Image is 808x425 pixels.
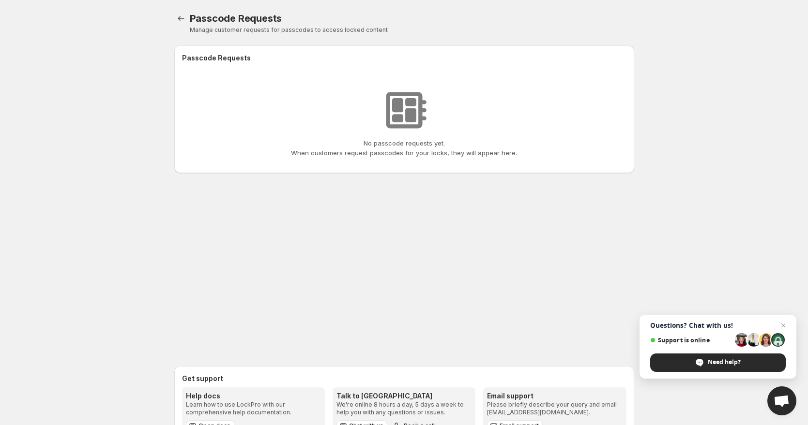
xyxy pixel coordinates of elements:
span: Passcode Requests [190,13,282,24]
a: Locks [174,12,188,25]
h3: Help docs [186,391,321,401]
span: Support is online [650,337,732,344]
span: Need help? [708,358,741,366]
p: No passcode requests yet. When customers request passcodes for your locks, they will appear here. [291,138,517,158]
span: Questions? Chat with us! [650,322,786,329]
div: Open chat [767,386,796,415]
p: Learn how to use LockPro with our comprehensive help documentation. [186,401,321,416]
h3: Talk to [GEOGRAPHIC_DATA] [336,391,472,401]
h2: Passcode Requests [182,53,251,63]
span: Close chat [778,320,789,331]
h2: Get support [182,374,626,383]
div: Need help? [650,353,786,372]
img: No requests found [380,86,428,134]
p: Manage customer requests for passcodes to access locked content [190,26,634,34]
p: We're online 8 hours a day, 5 days a week to help you with any questions or issues. [336,401,472,416]
h3: Email support [487,391,622,401]
p: Please briefly describe your query and email [EMAIL_ADDRESS][DOMAIN_NAME]. [487,401,622,416]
